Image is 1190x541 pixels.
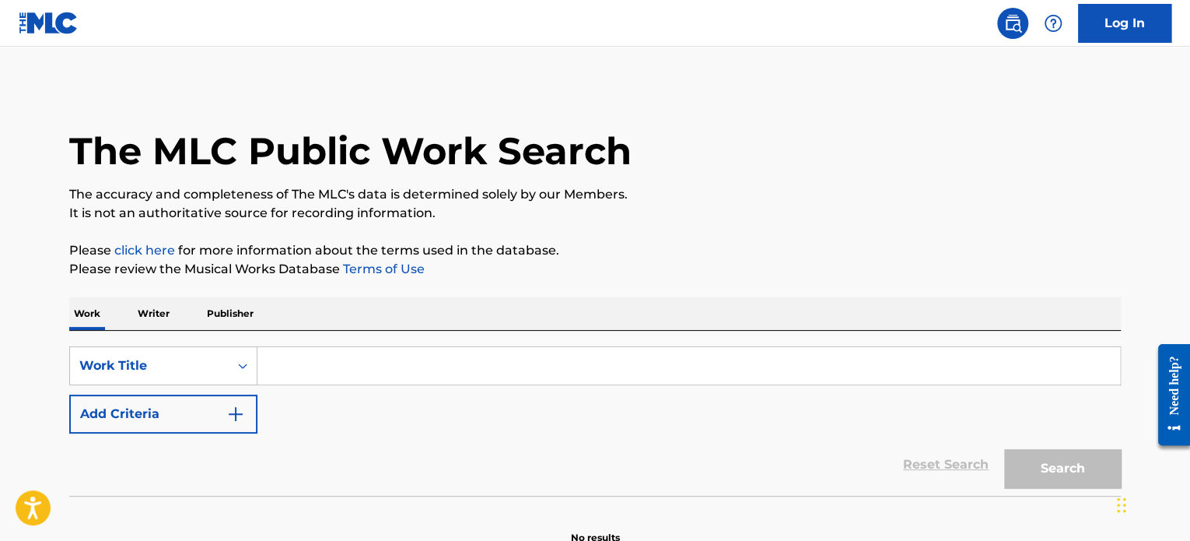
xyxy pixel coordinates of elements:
[69,395,257,434] button: Add Criteria
[1112,466,1190,541] iframe: Chat Widget
[19,12,79,34] img: MLC Logo
[226,405,245,423] img: 9d2ae6d4665cec9f34b9.svg
[69,297,105,330] p: Work
[340,262,425,276] a: Terms of Use
[1038,8,1069,39] div: Help
[133,297,174,330] p: Writer
[1117,482,1126,529] div: Drag
[997,8,1028,39] a: Public Search
[69,346,1121,496] form: Search Form
[1146,332,1190,458] iframe: Resource Center
[69,204,1121,223] p: It is not an authoritative source for recording information.
[69,185,1121,204] p: The accuracy and completeness of The MLC's data is determined solely by our Members.
[1003,14,1022,33] img: search
[1044,14,1062,33] img: help
[69,128,632,174] h1: The MLC Public Work Search
[79,357,219,375] div: Work Title
[69,241,1121,260] p: Please for more information about the terms used in the database.
[202,297,258,330] p: Publisher
[69,260,1121,279] p: Please review the Musical Works Database
[1078,4,1171,43] a: Log In
[114,243,175,258] a: click here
